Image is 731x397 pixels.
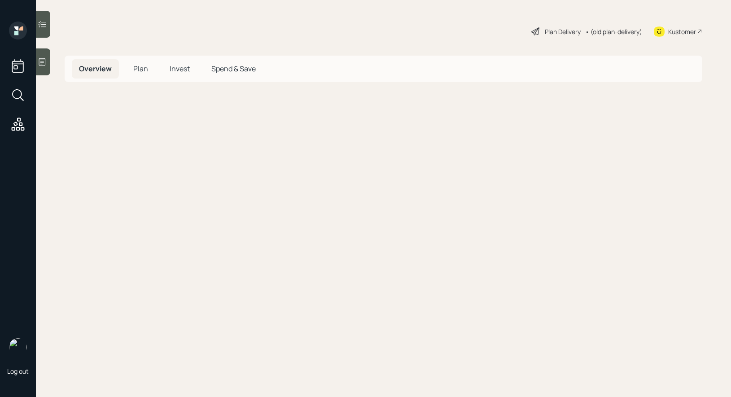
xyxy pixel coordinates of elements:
div: • (old plan-delivery) [585,27,642,36]
span: Spend & Save [211,64,256,74]
div: Log out [7,367,29,375]
div: Plan Delivery [545,27,581,36]
img: treva-nostdahl-headshot.png [9,338,27,356]
span: Plan [133,64,148,74]
span: Overview [79,64,112,74]
span: Invest [170,64,190,74]
div: Kustomer [668,27,696,36]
